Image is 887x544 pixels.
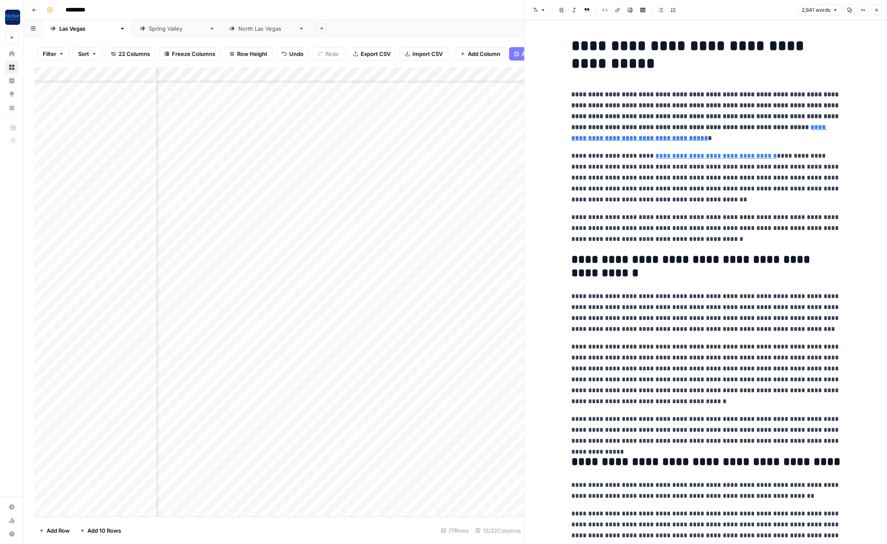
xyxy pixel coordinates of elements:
[348,47,396,61] button: Export CSV
[438,524,472,537] div: 77 Rows
[325,50,339,58] span: Redo
[798,5,842,16] button: 2,641 words
[78,50,89,58] span: Sort
[34,524,75,537] button: Add Row
[5,61,18,74] a: Browse
[59,24,116,33] div: [GEOGRAPHIC_DATA]
[47,526,70,535] span: Add Row
[237,50,267,58] span: Row Height
[73,47,102,61] button: Sort
[509,47,573,61] button: Add Power Agent
[75,524,126,537] button: Add 10 Rows
[106,47,156,61] button: 22 Columns
[276,47,309,61] button: Undo
[159,47,221,61] button: Freeze Columns
[5,87,18,101] a: Opportunities
[5,500,18,514] a: Settings
[5,101,18,114] a: Your Data
[222,20,312,37] a: [GEOGRAPHIC_DATA]
[361,50,391,58] span: Export CSV
[172,50,215,58] span: Freeze Columns
[472,524,524,537] div: 13/22 Columns
[5,527,18,541] button: Help + Support
[43,20,132,37] a: [GEOGRAPHIC_DATA]
[5,47,18,61] a: Home
[132,20,222,37] a: [GEOGRAPHIC_DATA]
[312,47,344,61] button: Redo
[238,24,295,33] div: [GEOGRAPHIC_DATA]
[5,7,18,28] button: Workspace: Rocket Pilots
[43,50,56,58] span: Filter
[224,47,273,61] button: Row Height
[5,74,18,87] a: Insights
[5,514,18,527] a: Usage
[149,24,206,33] div: [GEOGRAPHIC_DATA]
[399,47,448,61] button: Import CSV
[468,50,500,58] span: Add Column
[289,50,304,58] span: Undo
[5,10,20,25] img: Rocket Pilots Logo
[87,526,121,535] span: Add 10 Rows
[802,6,830,14] span: 2,641 words
[412,50,443,58] span: Import CSV
[37,47,69,61] button: Filter
[119,50,150,58] span: 22 Columns
[455,47,506,61] button: Add Column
